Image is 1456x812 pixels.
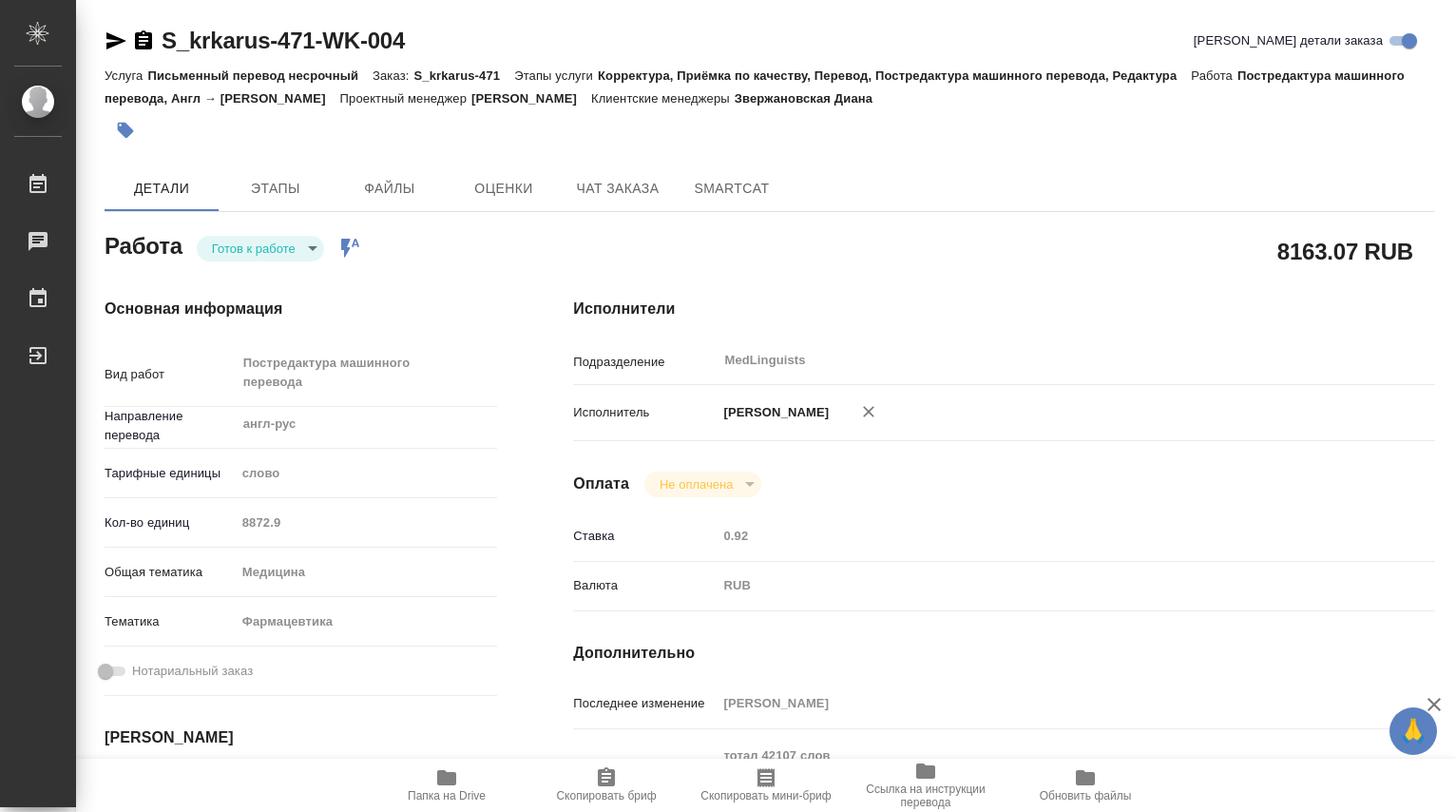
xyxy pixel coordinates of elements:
h4: Оплата [573,473,629,495]
div: RUB [717,570,1363,602]
h4: Основная информация [105,298,497,320]
input: Пустое поле [236,509,498,536]
div: Готов к работе [197,236,324,261]
span: Оценки [458,177,549,201]
span: Папка на Drive [408,789,486,802]
p: [PERSON_NAME] [717,403,829,422]
span: SmartCat [686,177,777,201]
span: Скопировать мини-бриф [700,789,831,802]
p: Клиентские менеджеры [591,91,735,106]
h2: 8163.07 RUB [1277,235,1413,267]
p: Письменный перевод несрочный [147,68,373,83]
p: Тарифные единицы [105,464,236,483]
button: Папка на Drive [367,759,527,812]
p: Проектный менеджер [340,91,471,106]
div: Фармацевтика [236,606,498,638]
p: Кол-во единиц [105,513,236,532]
p: Этапы услуги [514,68,598,83]
p: Подразделение [573,353,717,372]
span: 🙏 [1397,711,1429,751]
p: Последнее изменение [573,694,717,713]
span: Обновить файлы [1040,789,1132,802]
p: Звержановская Диана [735,91,887,106]
p: Заказ: [373,68,413,83]
span: Файлы [344,177,435,201]
button: Скопировать ссылку для ЯМессенджера [105,29,127,52]
input: Пустое поле [717,522,1363,550]
p: Услуга [105,68,147,83]
span: [PERSON_NAME] детали заказа [1194,31,1383,50]
button: Скопировать ссылку [132,29,155,52]
h2: Работа [105,227,182,261]
p: Валюта [573,576,717,595]
button: Обновить файлы [1006,759,1165,812]
p: Корректура, Приёмка по качеству, Перевод, Постредактура машинного перевода, Редактура [598,68,1191,83]
textarea: тотал 42107 слов КРКА Ко-Дальнева® (Амлодипин+Индапамид+Периндоприл) таблетки 5 мг+0.625 мг+2 мг,... [717,740,1363,810]
p: Ставка [573,527,717,546]
p: Исполнитель [573,403,717,422]
a: S_krkarus-471-WK-004 [162,28,405,53]
button: 🙏 [1389,707,1437,755]
span: Детали [116,177,207,201]
p: Направление перевода [105,407,236,445]
span: Скопировать бриф [556,789,656,802]
p: [PERSON_NAME] [471,91,591,106]
input: Пустое поле [717,689,1363,717]
span: Нотариальный заказ [132,662,253,681]
div: Готов к работе [644,472,761,497]
button: Скопировать мини-бриф [686,759,846,812]
button: Удалить исполнителя [848,391,890,433]
div: Медицина [236,556,498,589]
p: Тематика [105,612,236,631]
p: Работа [1191,68,1237,83]
h4: Дополнительно [573,642,1435,665]
span: Ссылка на инструкции перевода [857,783,994,809]
span: Чат заказа [572,177,663,201]
div: слово [236,457,498,490]
p: Общая тематика [105,563,236,582]
p: Вид работ [105,365,236,384]
h4: Исполнители [573,298,1435,320]
h4: [PERSON_NAME] [105,726,497,749]
button: Не оплачена [654,476,738,493]
span: Этапы [230,177,321,201]
button: Добавить тэг [105,109,146,151]
button: Скопировать бриф [527,759,686,812]
p: S_krkarus-471 [413,68,514,83]
button: Ссылка на инструкции перевода [846,759,1006,812]
button: Готов к работе [206,241,301,257]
